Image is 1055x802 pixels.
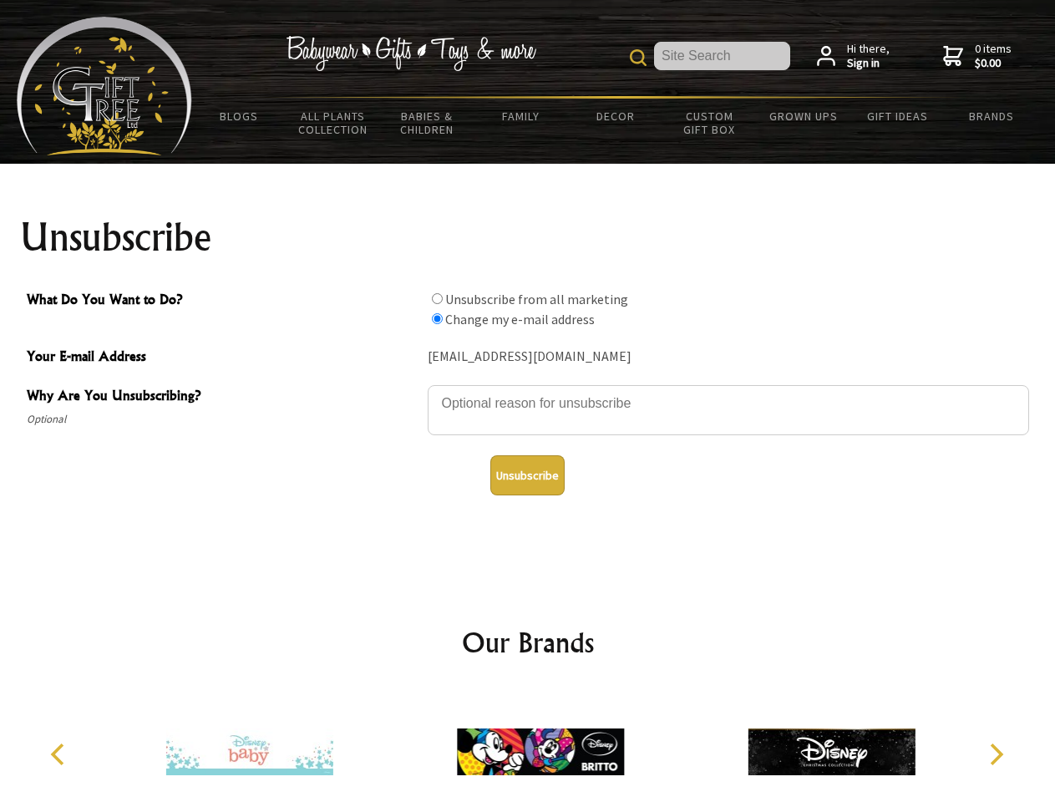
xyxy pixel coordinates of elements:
a: BLOGS [192,99,287,134]
a: All Plants Collection [287,99,381,147]
h1: Unsubscribe [20,217,1036,257]
label: Change my e-mail address [445,311,595,327]
span: What Do You Want to Do? [27,289,419,313]
input: What Do You Want to Do? [432,313,443,324]
textarea: Why Are You Unsubscribing? [428,385,1029,435]
a: Babies & Children [380,99,474,147]
a: Brands [945,99,1039,134]
a: Gift Ideas [850,99,945,134]
img: Babyware - Gifts - Toys and more... [17,17,192,155]
img: Babywear - Gifts - Toys & more [286,36,536,71]
div: [EMAIL_ADDRESS][DOMAIN_NAME] [428,344,1029,370]
a: Grown Ups [756,99,850,134]
input: What Do You Want to Do? [432,293,443,304]
strong: Sign in [847,56,890,71]
button: Previous [42,736,79,773]
span: Hi there, [847,42,890,71]
span: Optional [27,409,419,429]
h2: Our Brands [33,622,1022,662]
button: Unsubscribe [490,455,565,495]
input: Site Search [654,42,790,70]
img: product search [630,49,647,66]
span: Why Are You Unsubscribing? [27,385,419,409]
a: Hi there,Sign in [817,42,890,71]
a: Custom Gift Box [662,99,757,147]
span: 0 items [975,41,1012,71]
label: Unsubscribe from all marketing [445,291,628,307]
a: Family [474,99,569,134]
a: Decor [568,99,662,134]
button: Next [977,736,1014,773]
strong: $0.00 [975,56,1012,71]
span: Your E-mail Address [27,346,419,370]
a: 0 items$0.00 [943,42,1012,71]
